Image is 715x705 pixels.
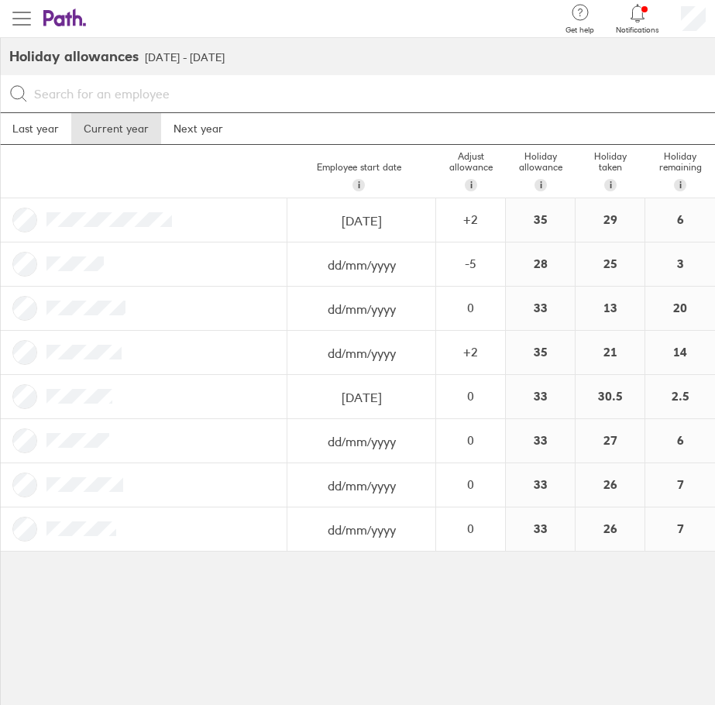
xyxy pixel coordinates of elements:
[610,179,612,191] span: i
[576,507,645,551] div: 26
[645,287,715,330] div: 20
[576,331,645,374] div: 21
[645,331,715,374] div: 14
[645,242,715,286] div: 3
[437,521,504,535] div: 0
[576,145,645,198] div: Holiday taken
[576,198,645,242] div: 29
[506,375,575,418] div: 33
[437,477,504,491] div: 0
[506,331,575,374] div: 35
[645,419,715,463] div: 6
[288,376,435,419] input: dd/mm/yyyy
[288,420,435,463] input: dd/mm/yyyy
[437,345,504,359] div: + 2
[576,287,645,330] div: 13
[288,287,435,331] input: dd/mm/yyyy
[645,507,715,551] div: 7
[288,243,435,287] input: dd/mm/yyyy
[679,179,682,191] span: i
[565,26,594,35] span: Get help
[645,145,715,198] div: Holiday remaining
[540,179,542,191] span: i
[437,433,504,447] div: 0
[437,212,504,226] div: + 2
[506,507,575,551] div: 33
[437,389,504,403] div: 0
[145,51,225,64] h3: [DATE] - [DATE]
[288,332,435,375] input: dd/mm/yyyy
[506,242,575,286] div: 28
[28,80,706,108] input: Search for an employee
[506,419,575,463] div: 33
[161,113,235,144] a: Next year
[470,179,473,191] span: i
[645,375,715,418] div: 2.5
[9,38,139,75] h2: Holiday allowances
[576,463,645,507] div: 26
[645,198,715,242] div: 6
[437,301,504,315] div: 0
[506,145,576,198] div: Holiday allowance
[281,156,436,198] div: Employee start date
[506,463,575,507] div: 33
[71,113,161,144] a: Current year
[576,375,645,418] div: 30.5
[358,179,360,191] span: i
[576,242,645,286] div: 25
[576,419,645,463] div: 27
[288,464,435,507] input: dd/mm/yyyy
[437,256,504,270] div: -5
[645,463,715,507] div: 7
[506,198,575,242] div: 35
[616,26,659,35] span: Notifications
[436,145,506,198] div: Adjust allowance
[506,287,575,330] div: 33
[288,508,435,552] input: dd/mm/yyyy
[288,199,435,242] input: dd/mm/yyyy
[616,2,659,35] a: Notifications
